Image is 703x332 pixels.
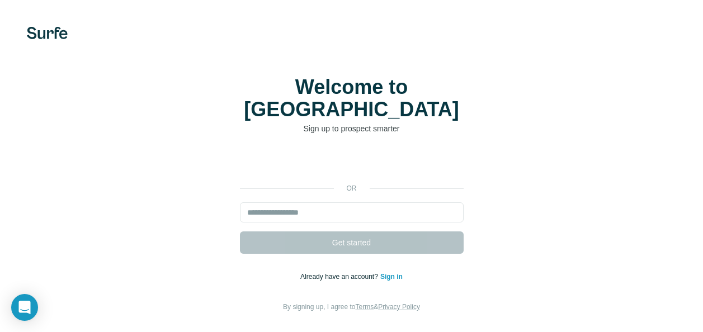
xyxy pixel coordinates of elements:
[234,151,469,176] iframe: Sign in with Google Button
[356,303,374,311] a: Terms
[378,303,420,311] a: Privacy Policy
[283,303,420,311] span: By signing up, I agree to &
[300,273,380,281] span: Already have an account?
[27,27,68,39] img: Surfe's logo
[240,76,464,121] h1: Welcome to [GEOGRAPHIC_DATA]
[334,183,370,193] p: or
[11,294,38,321] div: Open Intercom Messenger
[380,273,403,281] a: Sign in
[240,123,464,134] p: Sign up to prospect smarter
